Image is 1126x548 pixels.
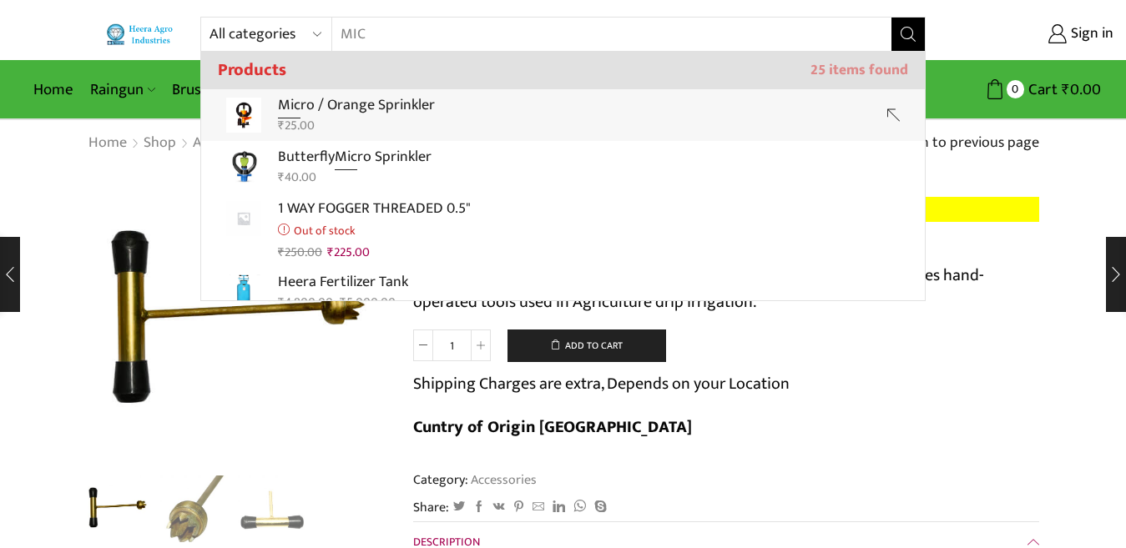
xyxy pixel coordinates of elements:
[1062,77,1101,103] bdi: 0.00
[278,115,315,136] bdi: 25.00
[810,62,908,79] span: 25 items found
[413,413,692,441] b: Cuntry of Origin [GEOGRAPHIC_DATA]
[951,19,1113,49] a: Sign in
[891,18,925,51] button: Search button
[83,473,153,542] img: Heera Drill
[340,292,346,313] span: ₹
[88,133,128,154] a: Home
[1024,78,1058,101] span: Cart
[278,93,300,118] strong: Mic
[433,329,471,361] input: Product quantity
[413,498,449,517] span: Share:
[88,133,265,154] nav: Breadcrumb
[413,370,790,397] p: Shipping Charges are extra, Depends on your Location
[278,292,285,313] span: ₹
[238,475,307,545] a: 14
[201,266,925,318] a: Heera Fertilizer Tank₹4,800.00–₹5,000.00
[885,133,1039,154] a: Return to previous page
[83,475,153,542] li: 1 / 3
[201,141,925,193] a: ButterflyMicro Sprinkler₹40.00
[238,475,307,542] li: 3 / 3
[278,197,471,221] p: 1 WAY FOGGER THREADED 0.5"
[278,242,285,263] span: ₹
[1007,80,1024,98] span: 0
[160,475,230,545] a: 15
[278,294,408,312] div: –
[335,144,357,170] strong: Mic
[413,262,1039,315] p: Heera Drill Used to make punch holes on PVC Hose Pipe. Heera Drill punches hand-operated tools us...
[88,167,388,467] div: 1 / 3
[1062,77,1070,103] span: ₹
[413,470,537,490] span: Category:
[278,270,408,294] p: Heera Fertilizer Tank
[327,242,334,263] span: ₹
[327,242,370,263] bdi: 225.00
[1067,23,1113,45] span: Sign in
[278,242,322,263] bdi: 250.00
[278,220,471,240] p: Out of stock
[278,167,285,188] span: ₹
[82,70,164,109] a: Raingun
[192,133,265,154] a: Accessories
[201,52,925,89] h3: Products
[164,70,276,109] a: Brush Cutter
[332,18,871,51] input: Search for...
[278,115,285,136] span: ₹
[507,329,666,363] button: Add to cart
[278,292,333,313] bdi: 4,800.00
[468,469,537,490] a: Accessories
[160,475,230,542] li: 2 / 3
[201,89,925,141] a: Micro / Orange Sprinkler₹25.00
[143,133,177,154] a: Shop
[201,193,925,266] a: 1 WAY FOGGER THREADED 0.5"Out of stock
[278,93,435,118] p: ro / Orange Sprinkler
[942,74,1101,105] a: 0 Cart ₹0.00
[340,292,396,313] bdi: 5,000.00
[278,145,432,169] p: Butterfly ro Sprinkler
[25,70,82,109] a: Home
[278,167,316,188] bdi: 40.00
